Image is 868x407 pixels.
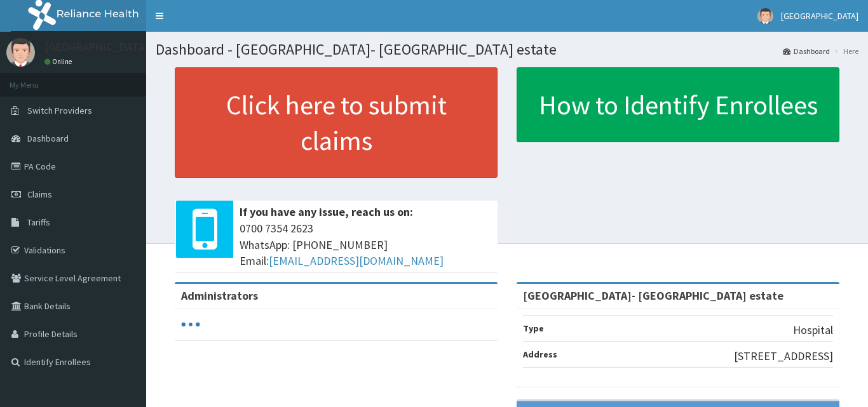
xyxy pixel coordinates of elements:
span: Claims [27,189,52,200]
b: Administrators [181,288,258,303]
svg: audio-loading [181,315,200,334]
p: Hospital [793,322,833,338]
span: [GEOGRAPHIC_DATA] [781,10,858,22]
b: Type [523,323,544,334]
a: Click here to submit claims [175,67,498,178]
span: Dashboard [27,133,69,144]
span: Tariffs [27,217,50,228]
span: 0700 7354 2623 WhatsApp: [PHONE_NUMBER] Email: [240,220,491,269]
p: [GEOGRAPHIC_DATA] [44,41,149,53]
h1: Dashboard - [GEOGRAPHIC_DATA]- [GEOGRAPHIC_DATA] estate [156,41,858,58]
a: How to Identify Enrollees [517,67,839,142]
b: If you have any issue, reach us on: [240,204,413,219]
img: User Image [6,38,35,67]
b: Address [523,349,557,360]
strong: [GEOGRAPHIC_DATA]- [GEOGRAPHIC_DATA] estate [523,288,783,303]
a: [EMAIL_ADDRESS][DOMAIN_NAME] [269,253,444,268]
li: Here [831,46,858,57]
a: Dashboard [783,46,830,57]
a: Online [44,57,75,66]
p: [STREET_ADDRESS] [734,348,833,364]
img: User Image [757,8,773,24]
span: Switch Providers [27,105,92,116]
